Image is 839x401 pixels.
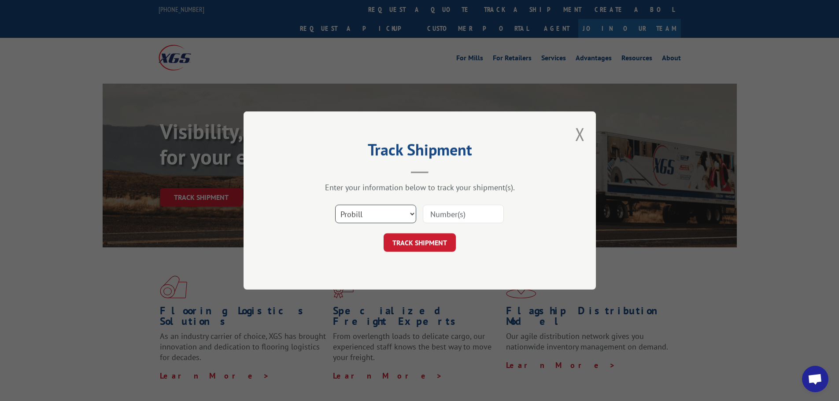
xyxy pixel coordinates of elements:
div: Open chat [802,366,828,392]
button: TRACK SHIPMENT [384,233,456,252]
button: Close modal [575,122,585,146]
h2: Track Shipment [288,143,552,160]
input: Number(s) [423,205,504,223]
div: Enter your information below to track your shipment(s). [288,182,552,192]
